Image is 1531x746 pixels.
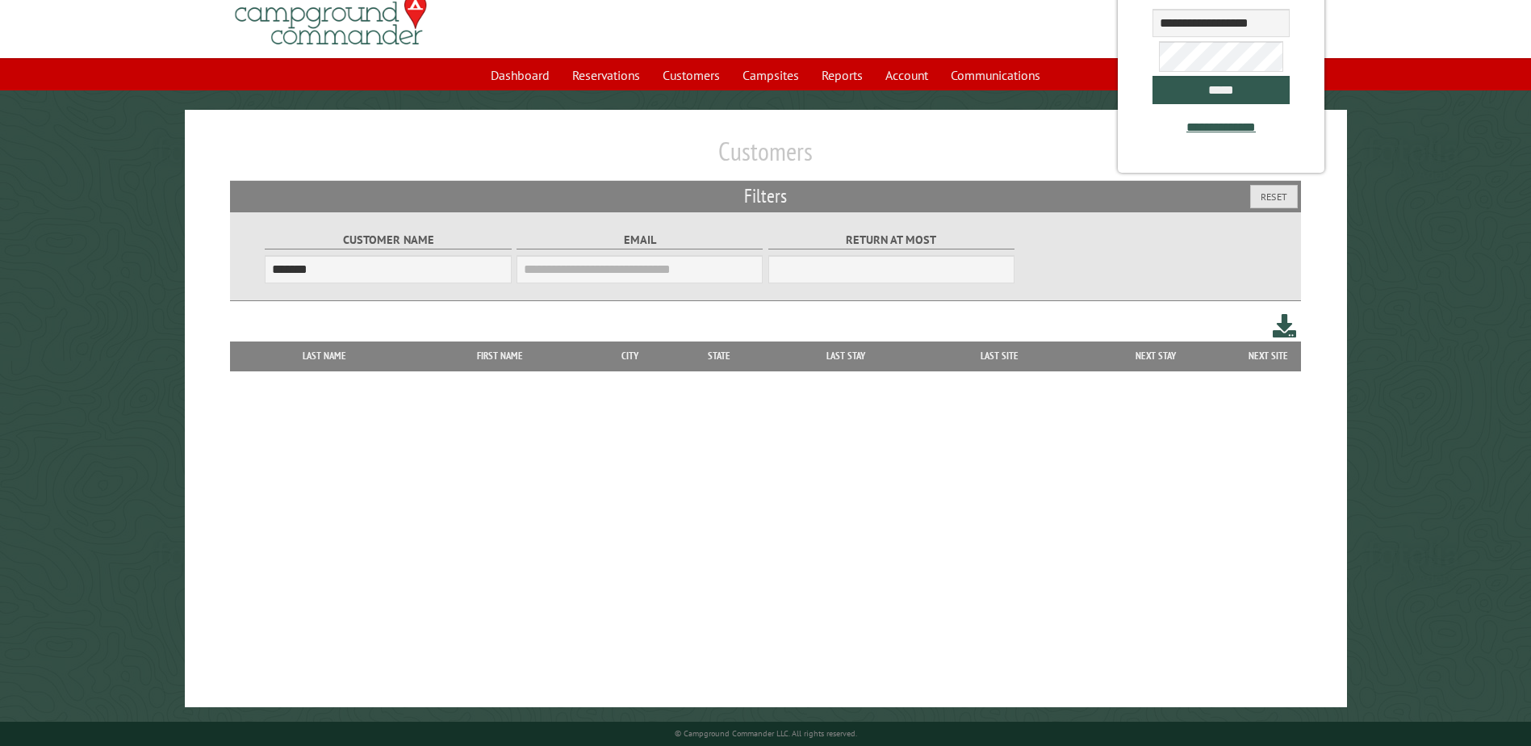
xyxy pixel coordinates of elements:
a: Communications [941,60,1050,90]
a: Dashboard [481,60,559,90]
a: Reports [812,60,872,90]
button: Reset [1250,185,1298,208]
h2: Filters [230,181,1300,212]
a: Reservations [563,60,650,90]
label: Email [517,231,763,249]
h1: Customers [230,136,1300,180]
a: Download this customer list (.csv) [1273,311,1296,341]
a: Account [876,60,938,90]
th: City [590,342,670,371]
label: Customer Name [265,231,511,249]
th: First Name [410,342,590,371]
th: Last Stay [769,342,924,371]
th: State [670,342,769,371]
th: Next Site [1236,342,1301,371]
th: Last Site [923,342,1075,371]
a: Campsites [733,60,809,90]
a: Customers [653,60,730,90]
label: Return at most [768,231,1014,249]
th: Last Name [238,342,410,371]
th: Next Stay [1076,342,1236,371]
small: © Campground Commander LLC. All rights reserved. [675,728,857,739]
